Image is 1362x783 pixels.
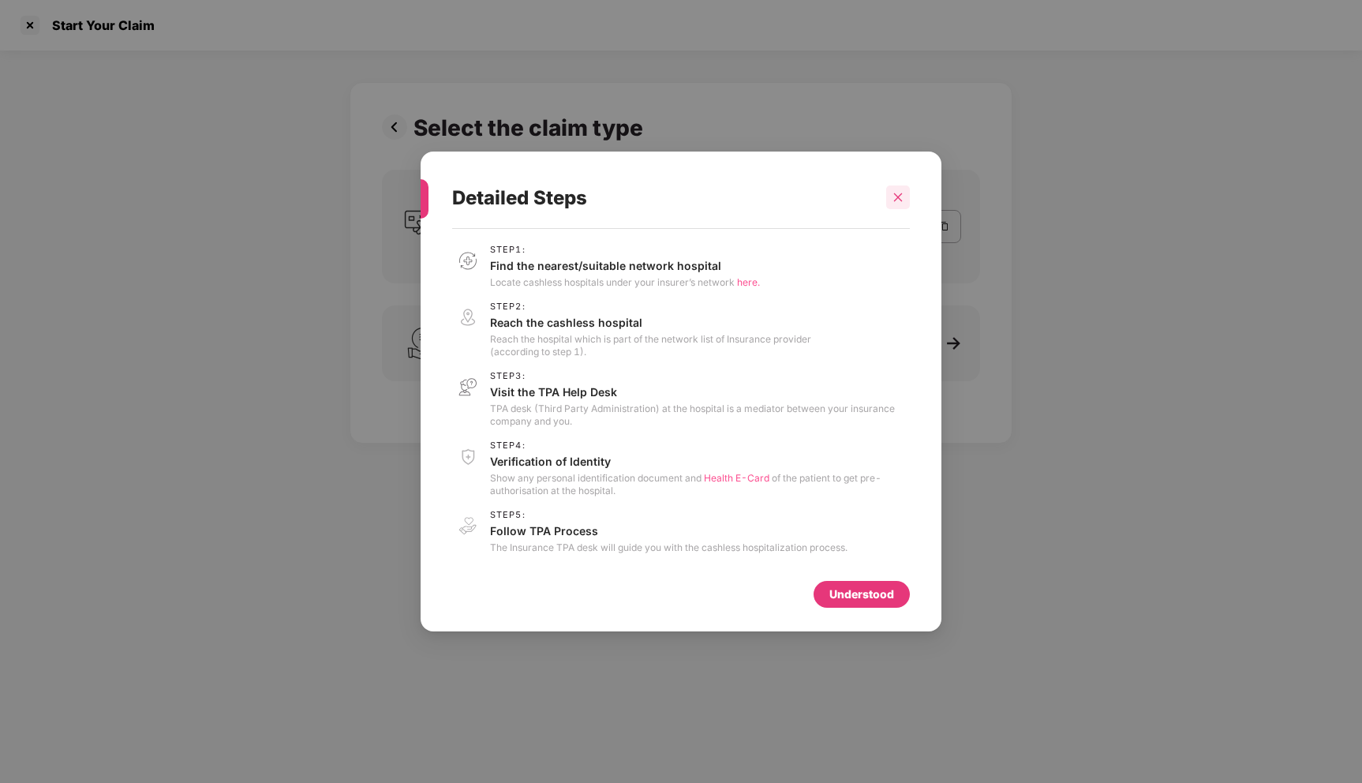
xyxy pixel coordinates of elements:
[490,472,910,497] p: Show any personal identification document and of the patient to get pre-authorisation at the hosp...
[490,333,811,358] p: Reach the hospital which is part of the network list of Insurance provider (according to step 1).
[490,454,910,469] p: Verification of Identity
[490,315,811,330] p: Reach the cashless hospital
[490,541,848,554] p: The Insurance TPA desk will guide you with the cashless hospitalization process.
[452,167,872,229] div: Detailed Steps
[490,403,910,428] p: TPA desk (Third Party Administration) at the hospital is a mediator between your insurance compan...
[490,245,760,255] span: Step 1 :
[452,440,484,473] img: svg+xml;base64,PHN2ZyB3aWR0aD0iNDAiIGhlaWdodD0iNDEiIHZpZXdCb3g9IjAgMCA0MCA0MSIgZmlsbD0ibm9uZSIgeG...
[490,440,910,451] span: Step 4 :
[452,510,484,542] img: svg+xml;base64,PHN2ZyB3aWR0aD0iNDAiIGhlaWdodD0iNDEiIHZpZXdCb3g9IjAgMCA0MCA0MSIgZmlsbD0ibm9uZSIgeG...
[452,371,484,403] img: svg+xml;base64,PHN2ZyB3aWR0aD0iNDAiIGhlaWdodD0iNDEiIHZpZXdCb3g9IjAgMCA0MCA0MSIgZmlsbD0ibm9uZSIgeG...
[490,302,811,312] span: Step 2 :
[737,276,760,288] span: here.
[452,245,484,277] img: svg+xml;base64,PHN2ZyB3aWR0aD0iNDAiIGhlaWdodD0iNDEiIHZpZXdCb3g9IjAgMCA0MCA0MSIgZmlsbD0ibm9uZSIgeG...
[892,192,904,203] span: close
[490,384,910,399] p: Visit the TPA Help Desk
[704,472,769,484] span: Health E-Card
[490,371,910,381] span: Step 3 :
[490,510,848,520] span: Step 5 :
[490,276,760,289] p: Locate cashless hospitals under your insurer’s network
[829,586,894,603] div: Understood
[452,302,484,334] img: svg+xml;base64,PHN2ZyB3aWR0aD0iNDAiIGhlaWdodD0iNDEiIHZpZXdCb3g9IjAgMCA0MCA0MSIgZmlsbD0ibm9uZSIgeG...
[490,523,848,538] p: Follow TPA Process
[490,258,760,273] p: Find the nearest/suitable network hospital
